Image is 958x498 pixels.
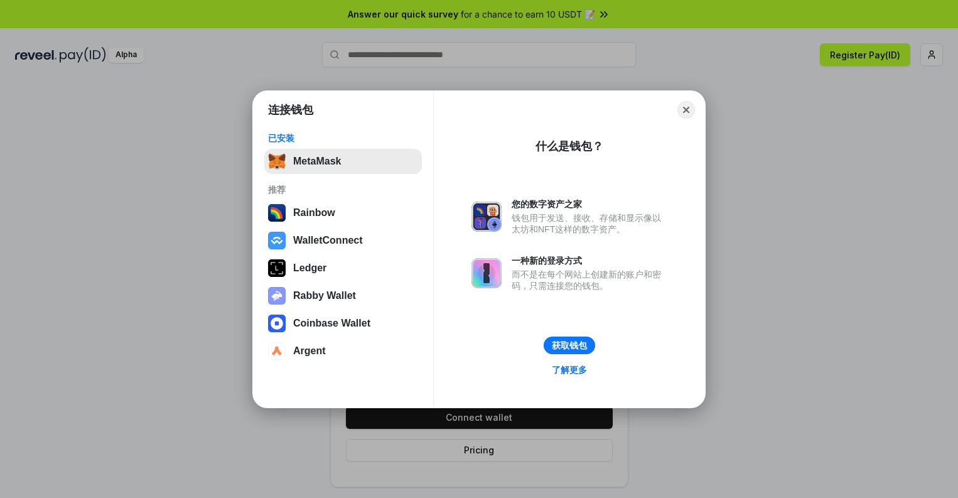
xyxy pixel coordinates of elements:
img: svg+xml,%3Csvg%20xmlns%3D%22http%3A%2F%2Fwww.w3.org%2F2000%2Fsvg%22%20fill%3D%22none%22%20viewBox... [268,287,286,305]
div: 一种新的登录方式 [512,255,667,266]
div: 推荐 [268,184,418,195]
h1: 连接钱包 [268,102,313,117]
button: Ledger [264,256,422,281]
img: svg+xml,%3Csvg%20xmlns%3D%22http%3A%2F%2Fwww.w3.org%2F2000%2Fsvg%22%20width%3D%2228%22%20height%3... [268,259,286,277]
div: Rabby Wallet [293,290,356,301]
div: 您的数字资产之家 [512,198,667,210]
button: Rainbow [264,200,422,225]
img: svg+xml,%3Csvg%20xmlns%3D%22http%3A%2F%2Fwww.w3.org%2F2000%2Fsvg%22%20fill%3D%22none%22%20viewBox... [471,202,502,232]
div: 钱包用于发送、接收、存储和显示像以太坊和NFT这样的数字资产。 [512,212,667,235]
button: Close [677,101,695,119]
button: MetaMask [264,149,422,174]
button: WalletConnect [264,228,422,253]
img: svg+xml,%3Csvg%20width%3D%2228%22%20height%3D%2228%22%20viewBox%3D%220%200%2028%2028%22%20fill%3D... [268,315,286,332]
button: 获取钱包 [544,337,595,354]
div: 已安装 [268,133,418,144]
a: 了解更多 [544,362,595,378]
img: svg+xml,%3Csvg%20xmlns%3D%22http%3A%2F%2Fwww.w3.org%2F2000%2Fsvg%22%20fill%3D%22none%22%20viewBox... [471,258,502,288]
div: 什么是钱包？ [536,139,603,154]
div: WalletConnect [293,235,363,246]
div: Ledger [293,263,326,274]
img: svg+xml,%3Csvg%20width%3D%2228%22%20height%3D%2228%22%20viewBox%3D%220%200%2028%2028%22%20fill%3D... [268,232,286,249]
button: Coinbase Wallet [264,311,422,336]
div: MetaMask [293,156,341,167]
div: 而不是在每个网站上创建新的账户和密码，只需连接您的钱包。 [512,269,667,291]
div: 获取钱包 [552,340,587,351]
div: Argent [293,345,326,357]
div: 了解更多 [552,364,587,376]
button: Rabby Wallet [264,283,422,308]
img: svg+xml,%3Csvg%20fill%3D%22none%22%20height%3D%2233%22%20viewBox%3D%220%200%2035%2033%22%20width%... [268,153,286,170]
div: Rainbow [293,207,335,219]
img: svg+xml,%3Csvg%20width%3D%22120%22%20height%3D%22120%22%20viewBox%3D%220%200%20120%20120%22%20fil... [268,204,286,222]
button: Argent [264,338,422,364]
img: svg+xml,%3Csvg%20width%3D%2228%22%20height%3D%2228%22%20viewBox%3D%220%200%2028%2028%22%20fill%3D... [268,342,286,360]
div: Coinbase Wallet [293,318,370,329]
